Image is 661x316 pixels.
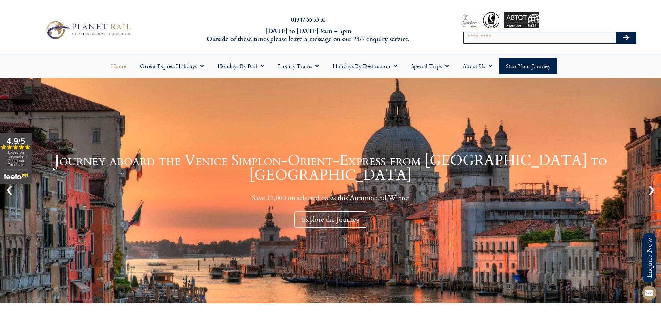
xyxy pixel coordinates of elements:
[499,58,557,74] a: Start your Journey
[178,27,439,43] h6: [DATE] to [DATE] 9am – 5pm Outside of these times please leave a message on our 24/7 enquiry serv...
[17,153,644,182] h1: Journey aboard the Venice Simplon-Orient-Express from [GEOGRAPHIC_DATA] to [GEOGRAPHIC_DATA]
[616,32,636,43] button: Search
[3,58,658,74] nav: Menu
[133,58,211,74] a: Orient Express Holidays
[104,58,133,74] a: Home
[17,194,644,202] p: Save £1,000 on selected dates this Autumn and Winter
[456,58,499,74] a: About Us
[43,19,134,41] img: Planet Rail Train Holidays Logo
[646,185,658,196] div: Next slide
[294,211,367,228] div: Explore the Journey
[404,58,456,74] a: Special Trips
[291,15,326,23] a: 01347 66 53 33
[211,58,271,74] a: Holidays by Rail
[326,58,404,74] a: Holidays by Destination
[3,185,15,196] div: Previous slide
[271,58,326,74] a: Luxury Trains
